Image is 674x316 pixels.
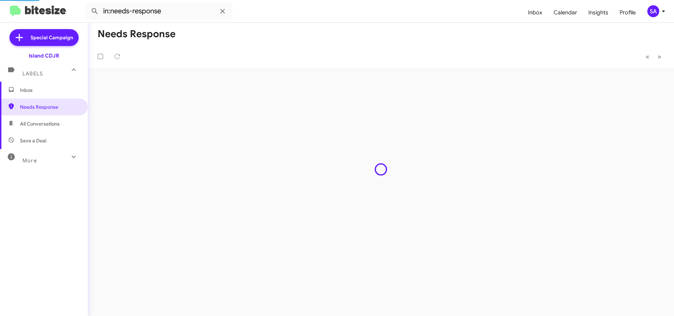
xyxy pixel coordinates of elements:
div: Island CDJR [29,52,59,59]
a: Inbox [522,2,548,23]
span: Save a Deal [20,137,46,144]
button: SA [641,5,666,17]
input: Search [85,3,232,20]
span: Special Campaign [31,34,73,41]
a: Special Campaign [9,29,79,46]
button: Previous [641,49,654,64]
span: « [646,52,649,61]
span: More [22,157,37,164]
nav: Page navigation example [642,49,666,64]
button: Next [653,49,666,64]
a: Calendar [548,2,583,23]
div: SA [647,5,659,17]
span: Labels [22,70,43,77]
a: Profile [614,2,641,23]
span: All Conversations [20,120,60,127]
h1: Needs Response [98,28,176,40]
span: Needs Response [20,103,80,110]
a: Insights [583,2,614,23]
span: Inbox [20,87,80,94]
span: » [658,52,661,61]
